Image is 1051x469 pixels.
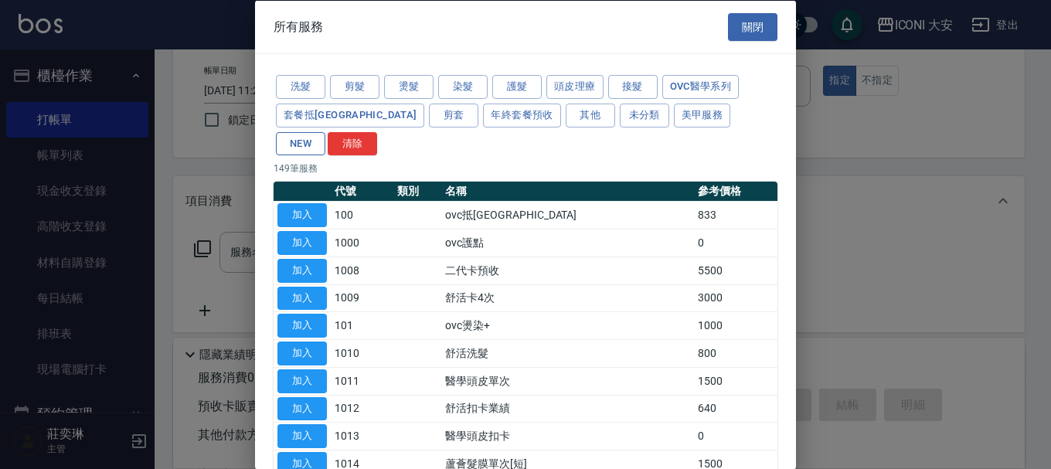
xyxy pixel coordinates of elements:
[384,75,434,99] button: 燙髮
[277,258,327,282] button: 加入
[274,19,323,34] span: 所有服務
[330,75,379,99] button: 剪髮
[694,422,777,450] td: 0
[441,201,694,229] td: ovc抵[GEOGRAPHIC_DATA]
[438,75,488,99] button: 染髮
[694,229,777,257] td: 0
[620,103,669,127] button: 未分類
[331,422,393,450] td: 1013
[328,131,377,155] button: 清除
[492,75,542,99] button: 護髮
[331,367,393,395] td: 1011
[694,257,777,284] td: 5500
[276,103,424,127] button: 套餐抵[GEOGRAPHIC_DATA]
[277,424,327,448] button: 加入
[441,182,694,202] th: 名稱
[276,131,325,155] button: NEW
[277,314,327,338] button: 加入
[441,367,694,395] td: 醫學頭皮單次
[441,339,694,367] td: 舒活洗髮
[393,182,441,202] th: 類別
[694,201,777,229] td: 833
[694,311,777,339] td: 1000
[277,231,327,255] button: 加入
[483,103,560,127] button: 年終套餐預收
[546,75,604,99] button: 頭皮理療
[277,369,327,393] button: 加入
[331,339,393,367] td: 1010
[277,203,327,227] button: 加入
[694,284,777,312] td: 3000
[662,75,740,99] button: ovc醫學系列
[441,395,694,423] td: 舒活扣卡業績
[331,201,393,229] td: 100
[694,339,777,367] td: 800
[331,182,393,202] th: 代號
[277,286,327,310] button: 加入
[277,396,327,420] button: 加入
[331,229,393,257] td: 1000
[441,422,694,450] td: 醫學頭皮扣卡
[728,12,777,41] button: 關閉
[331,395,393,423] td: 1012
[441,257,694,284] td: 二代卡預收
[566,103,615,127] button: 其他
[276,75,325,99] button: 洗髮
[277,342,327,365] button: 加入
[674,103,731,127] button: 美甲服務
[331,284,393,312] td: 1009
[331,257,393,284] td: 1008
[608,75,658,99] button: 接髮
[694,395,777,423] td: 640
[441,229,694,257] td: ovc護點
[274,161,777,175] p: 149 筆服務
[441,284,694,312] td: 舒活卡4次
[441,311,694,339] td: ovc燙染+
[694,182,777,202] th: 參考價格
[331,311,393,339] td: 101
[694,367,777,395] td: 1500
[429,103,478,127] button: 剪套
